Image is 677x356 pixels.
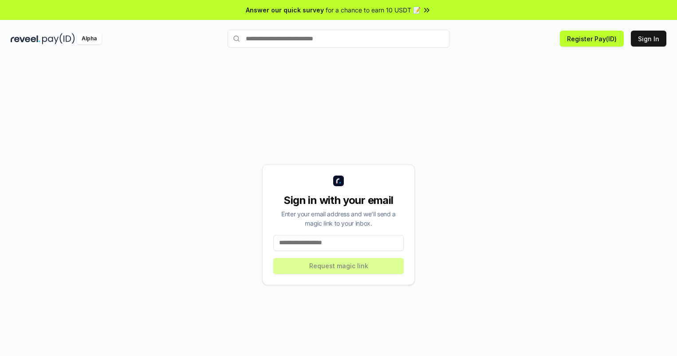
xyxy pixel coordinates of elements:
div: Enter your email address and we’ll send a magic link to your inbox. [273,209,404,228]
img: pay_id [42,33,75,44]
img: reveel_dark [11,33,40,44]
button: Register Pay(ID) [560,31,624,47]
span: for a chance to earn 10 USDT 📝 [326,5,421,15]
div: Alpha [77,33,102,44]
img: logo_small [333,176,344,186]
span: Answer our quick survey [246,5,324,15]
div: Sign in with your email [273,193,404,207]
button: Sign In [631,31,666,47]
